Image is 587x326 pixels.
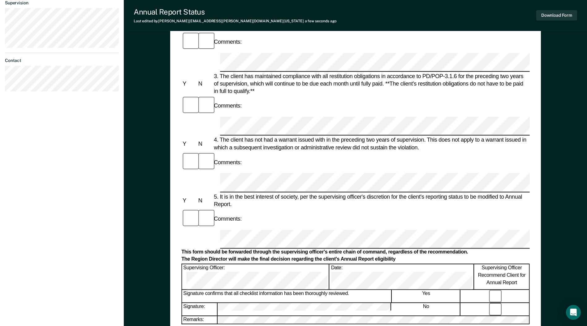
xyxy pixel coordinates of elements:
div: Date: [330,264,474,289]
dt: Contact [5,58,119,63]
div: Signature: [182,303,217,316]
div: N [197,196,212,204]
div: 5. It is in the best interest of society, per the supervising officer's discretion for the client... [213,193,530,208]
div: Y [181,140,197,148]
div: Comments: [213,159,243,166]
div: Supervising Officer: [182,264,329,289]
dt: Supervision [5,0,119,6]
div: The Region Director will make the final decision regarding the client's Annual Report eligibility [181,256,529,263]
div: Remarks: [182,316,218,324]
div: This form should be forwarded through the supervising officer's entire chain of command, regardle... [181,249,529,256]
div: 4. The client has not had a warrant issued with in the preceding two years of supervision. This d... [213,136,530,151]
div: Annual Report Status [134,7,337,16]
div: Comments: [213,102,243,109]
div: Signature confirms that all checklist information has been thoroughly reviewed. [182,290,391,302]
div: Yes [392,290,460,302]
div: Y [181,80,197,87]
span: a few seconds ago [305,19,337,23]
div: Last edited by [PERSON_NAME][EMAIL_ADDRESS][PERSON_NAME][DOMAIN_NAME][US_STATE] [134,19,337,23]
div: Comments: [213,215,243,222]
div: Supervising Officer Recommend Client for Annual Report [474,264,529,289]
button: Download Form [536,10,577,20]
div: No [392,303,460,316]
div: Y [181,196,197,204]
div: N [197,140,212,148]
div: Comments: [213,38,243,46]
div: N [197,80,212,87]
div: Open Intercom Messenger [566,305,581,320]
div: 3. The client has maintained compliance with all restitution obligations in accordance to PD/POP-... [213,72,530,95]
